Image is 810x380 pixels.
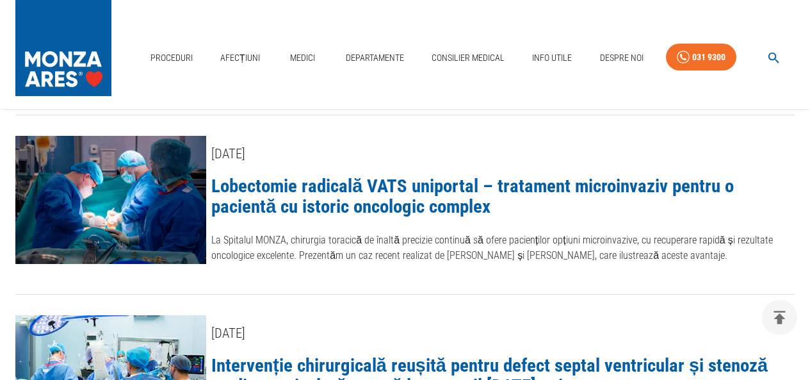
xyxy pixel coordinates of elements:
[211,175,734,217] a: Lobectomie radicală VATS uniportal – tratament microinvaziv pentru o pacientă cu istoric oncologi...
[211,326,795,341] div: [DATE]
[211,233,795,263] p: La Spitalul MONZA, chirurgia toracică de înaltă precizie continuă să ofere pacienților opțiuni mi...
[15,136,206,264] img: Lobectomie radicală VATS uniportal – tratament microinvaziv pentru o pacientă cu istoric oncologi...
[595,45,649,71] a: Despre Noi
[666,44,736,71] a: 031 9300
[692,49,725,65] div: 031 9300
[341,45,409,71] a: Departamente
[282,45,323,71] a: Medici
[215,45,265,71] a: Afecțiuni
[527,45,577,71] a: Info Utile
[211,147,795,161] div: [DATE]
[762,300,797,335] button: delete
[426,45,510,71] a: Consilier Medical
[145,45,198,71] a: Proceduri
